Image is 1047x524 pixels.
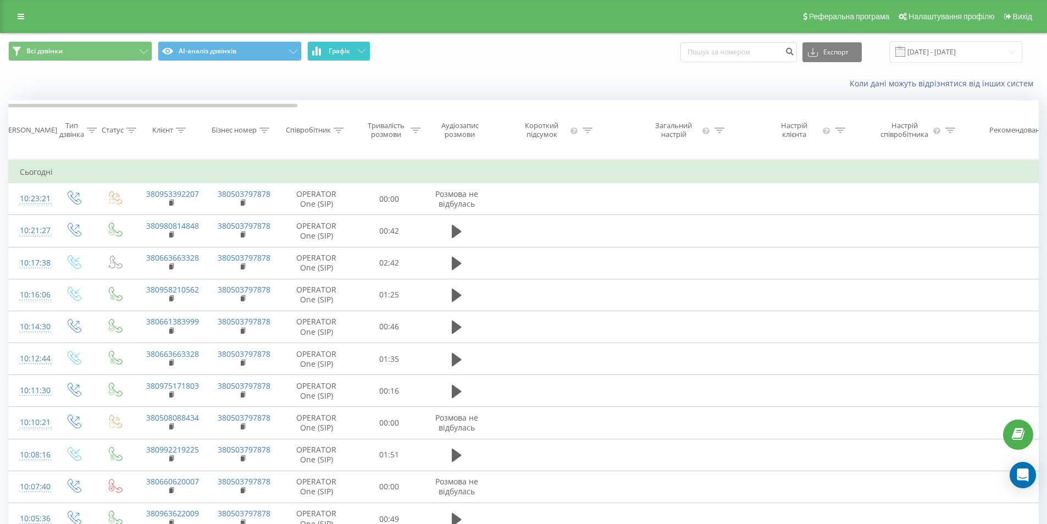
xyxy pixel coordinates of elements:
div: Аудіозапис розмови [433,121,486,140]
a: 380503797878 [218,380,270,391]
div: Тривалість розмови [364,121,408,140]
a: 380992219225 [146,444,199,455]
div: Тип дзвінка [59,121,84,140]
td: OPERATOR One (SIP) [278,279,355,311]
td: OPERATOR One (SIP) [278,247,355,279]
div: [PERSON_NAME] [2,126,57,135]
a: 380958210562 [146,284,199,295]
div: 10:21:27 [20,220,42,241]
div: Загальний настрій [647,121,700,140]
td: 02:42 [355,247,424,279]
a: 380503797878 [218,444,270,455]
span: Всі дзвінки [26,47,63,56]
td: 01:35 [355,343,424,375]
div: Настрій співробітника [878,121,931,140]
td: 00:42 [355,215,424,247]
input: Пошук за номером [680,42,797,62]
a: 380503797878 [218,189,270,199]
a: 380503797878 [218,349,270,359]
a: 380503797878 [218,220,270,231]
div: 10:16:06 [20,284,42,306]
td: OPERATOR One (SIP) [278,343,355,375]
td: 00:00 [355,471,424,503]
td: OPERATOR One (SIP) [278,439,355,471]
td: OPERATOR One (SIP) [278,183,355,215]
div: Бізнес номер [212,126,257,135]
a: 380963622009 [146,508,199,519]
div: 10:23:21 [20,188,42,209]
div: Настрій клієнта [768,121,819,140]
span: Налаштування профілю [908,12,994,21]
span: Реферальна програма [809,12,890,21]
td: OPERATOR One (SIP) [278,471,355,503]
div: Короткий підсумок [516,121,568,140]
td: OPERATOR One (SIP) [278,375,355,407]
div: 10:11:30 [20,380,42,401]
td: 00:00 [355,407,424,439]
a: 380508088434 [146,412,199,423]
a: 380503797878 [218,508,270,519]
td: OPERATOR One (SIP) [278,215,355,247]
span: Розмова не відбулась [435,412,478,433]
td: 01:51 [355,439,424,471]
button: Експорт [802,42,862,62]
a: 380503797878 [218,412,270,423]
a: 380980814848 [146,220,199,231]
span: Розмова не відбулась [435,476,478,497]
a: 380663663328 [146,349,199,359]
a: 380503797878 [218,284,270,295]
a: 380975171803 [146,380,199,391]
td: 01:25 [355,279,424,311]
div: 10:14:30 [20,316,42,338]
div: 10:10:21 [20,412,42,433]
td: OPERATOR One (SIP) [278,311,355,343]
a: 380661383999 [146,316,199,327]
div: Статус [102,126,124,135]
div: Клієнт [152,126,173,135]
a: 380503797878 [218,252,270,263]
div: 10:12:44 [20,348,42,369]
a: 380660620007 [146,476,199,487]
button: Всі дзвінки [8,41,152,61]
a: Коли дані можуть відрізнятися вiд інших систем [850,78,1039,89]
span: Графік [329,47,350,55]
button: AI-аналіз дзвінків [158,41,302,61]
td: 00:00 [355,183,424,215]
div: Співробітник [286,126,331,135]
div: 10:08:16 [20,444,42,466]
span: Вихід [1013,12,1032,21]
a: 380953392207 [146,189,199,199]
a: 380503797878 [218,316,270,327]
a: 380503797878 [218,476,270,487]
div: 10:07:40 [20,476,42,498]
button: Графік [307,41,370,61]
td: OPERATOR One (SIP) [278,407,355,439]
td: 00:46 [355,311,424,343]
td: 00:16 [355,375,424,407]
div: 10:17:38 [20,252,42,274]
div: Open Intercom Messenger [1010,462,1036,488]
a: 380663663328 [146,252,199,263]
span: Розмова не відбулась [435,189,478,209]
